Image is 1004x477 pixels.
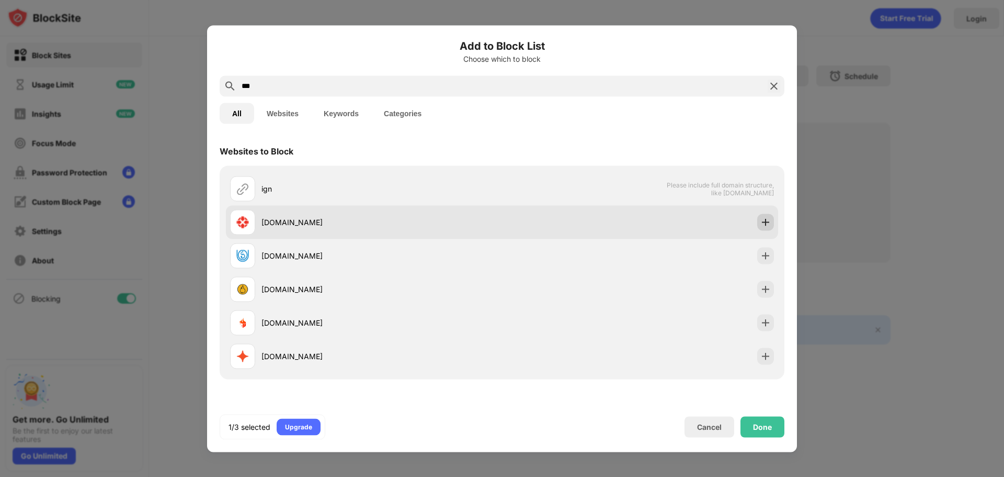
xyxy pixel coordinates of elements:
button: All [220,103,254,124]
button: Categories [371,103,434,124]
button: Keywords [311,103,371,124]
img: favicons [236,249,249,262]
img: search.svg [224,80,236,92]
img: favicons [236,283,249,295]
div: Cancel [697,423,722,431]
button: Websites [254,103,311,124]
div: [DOMAIN_NAME] [261,217,502,228]
img: favicons [236,316,249,329]
div: [DOMAIN_NAME] [261,317,502,328]
div: Upgrade [285,421,312,432]
div: [DOMAIN_NAME] [261,284,502,295]
h6: Add to Block List [220,38,784,53]
div: Done [753,423,772,431]
div: 1/3 selected [229,421,270,432]
img: url.svg [236,182,249,195]
img: favicons [236,350,249,362]
div: [DOMAIN_NAME] [261,250,502,261]
div: ign [261,183,502,194]
img: favicons [236,216,249,228]
div: Choose which to block [220,54,784,63]
div: Websites to Block [220,146,293,156]
span: Please include full domain structure, like [DOMAIN_NAME] [666,181,774,196]
div: [DOMAIN_NAME] [261,351,502,362]
img: search-close [768,80,780,92]
div: Keywords to Block [220,401,297,412]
